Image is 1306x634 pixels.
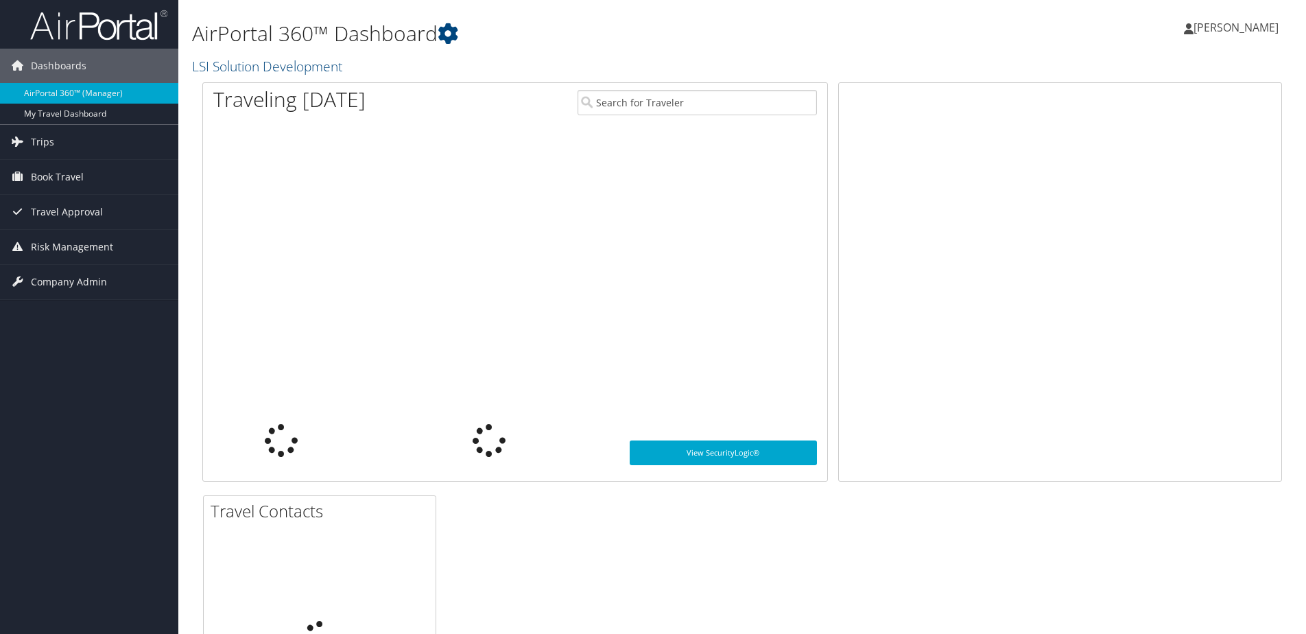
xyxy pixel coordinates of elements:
[192,19,925,48] h1: AirPortal 360™ Dashboard
[31,195,103,229] span: Travel Approval
[31,160,84,194] span: Book Travel
[31,265,107,299] span: Company Admin
[192,57,346,75] a: LSI Solution Development
[31,230,113,264] span: Risk Management
[30,9,167,41] img: airportal-logo.png
[578,90,817,115] input: Search for Traveler
[31,49,86,83] span: Dashboards
[630,441,817,465] a: View SecurityLogic®
[1194,20,1279,35] span: [PERSON_NAME]
[213,85,366,114] h1: Traveling [DATE]
[211,500,436,523] h2: Travel Contacts
[31,125,54,159] span: Trips
[1184,7,1292,48] a: [PERSON_NAME]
